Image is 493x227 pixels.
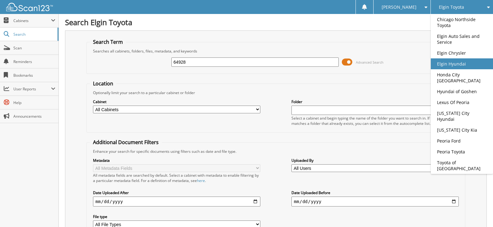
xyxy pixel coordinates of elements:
[291,197,459,207] input: end
[13,59,55,64] span: Reminders
[93,214,260,219] label: File type
[431,86,493,97] a: Hyundai of Goshen
[431,135,493,146] a: Peoria Ford
[431,69,493,86] a: Honda City [GEOGRAPHIC_DATA]
[93,190,260,195] label: Date Uploaded After
[6,3,53,11] img: scan123-logo-white.svg
[13,100,55,105] span: Help
[291,158,459,163] label: Uploaded By
[431,48,493,58] a: Elgin Chrysler
[93,173,260,183] div: All metadata fields are searched by default. Select a cabinet with metadata to enable filtering b...
[93,99,260,104] label: Cabinet
[13,73,55,78] span: Bookmarks
[90,149,462,154] div: Enhance your search for specific documents using filters such as date and file type.
[382,5,416,9] span: [PERSON_NAME]
[439,5,464,9] span: Elgin Toyota
[462,197,493,227] iframe: Chat Widget
[431,125,493,135] a: [US_STATE] City Kia
[13,45,55,51] span: Scan
[431,157,493,174] a: Toyota of [GEOGRAPHIC_DATA]
[431,14,493,31] a: Chicago Northside Toyota
[90,139,162,146] legend: Additional Document Filters
[65,17,487,27] h1: Search Elgin Toyota
[90,48,462,54] div: Searches all cabinets, folders, files, metadata, and keywords
[13,32,54,37] span: Search
[13,18,51,23] span: Cabinets
[13,114,55,119] span: Announcements
[13,86,51,92] span: User Reports
[90,90,462,95] div: Optionally limit your search to a particular cabinet or folder
[93,158,260,163] label: Metadata
[356,60,384,65] span: Advanced Search
[431,58,493,69] a: Elgin Hyundai
[90,39,126,45] legend: Search Term
[291,190,459,195] label: Date Uploaded Before
[291,116,459,126] div: Select a cabinet and begin typing the name of the folder you want to search in. If the name match...
[431,146,493,157] a: Peoria Toyota
[431,31,493,48] a: Elgin Auto Sales and Service
[431,108,493,125] a: [US_STATE] City Hyundai
[93,197,260,207] input: start
[197,178,205,183] a: here
[90,80,116,87] legend: Location
[431,97,493,108] a: Lexus Of Peoria
[291,99,459,104] label: Folder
